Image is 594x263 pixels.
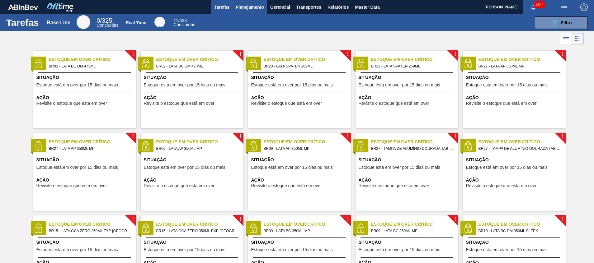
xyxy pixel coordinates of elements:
span: Estoque está em over por 15 dias ou mais [144,247,225,252]
span: BR09 - LATA AP 350ML MP [264,145,346,152]
span: Gerencial [270,3,290,11]
img: status [34,224,43,233]
span: ! [132,134,134,139]
span: Situação [36,239,134,246]
span: 11 [173,18,178,23]
span: BR23 - LATA SPATEN 269ML [371,63,453,70]
span: Estoque em Over Crítico [371,221,458,228]
span: Revisite o estoque que está em over [36,101,107,106]
img: userActions [560,3,568,11]
button: Notificações [523,3,543,12]
img: status [141,224,150,233]
span: Situação [251,239,349,246]
span: Estoque está em over por 15 dias ou mais [466,247,548,252]
img: status [141,59,150,68]
span: ! [132,217,134,221]
span: Revisite o estoque que está em over [251,101,322,106]
span: Relatórios [328,3,349,11]
span: Estoque em Over Crítico [49,139,136,145]
span: Revisite o estoque que está em over [36,183,107,188]
span: Ação [466,95,564,101]
span: Estoque está em over por 15 dias ou mais [36,165,118,170]
span: Estoque em Over Crítico [478,221,566,228]
span: Estoque em Over Crítico [264,56,351,63]
button: Filtro [535,16,588,29]
span: Estoque está em over por 15 dias ou mais [251,165,333,170]
img: status [34,59,43,68]
span: Estoque está em over por 15 dias ou mais [36,83,118,87]
img: status [356,224,365,233]
span: Ação [36,95,134,101]
span: Ação [36,177,134,183]
span: Estoque está em over por 15 dias ou mais [466,165,548,170]
span: ! [347,217,349,221]
span: Revisite o estoque que está em over [359,101,429,106]
div: Visão em Lista [560,33,572,44]
span: Situação [359,157,457,163]
img: status [141,141,150,150]
span: BR23 - LATA SPATEN 269ML [264,63,346,70]
span: ! [562,217,563,221]
div: Real Time [154,17,165,27]
span: BR15 - LATA GCA ZERO 350ML EXP EUA [49,228,131,234]
span: Concluídas [173,22,195,27]
span: Situação [466,157,564,163]
span: Master Data [355,3,379,11]
span: ! [239,217,241,221]
span: Planejamento [236,3,264,11]
img: status [34,141,43,150]
span: Revisite o estoque que está em over [466,183,537,188]
span: Revisite o estoque que está em over [144,101,214,106]
div: Base Line [47,20,71,25]
span: Revisite o estoque que está em over [144,183,214,188]
span: ! [454,134,456,139]
span: Ação [359,177,457,183]
span: Estoque em Over Crítico [156,56,243,63]
span: Estoque em Over Crítico [156,221,243,228]
img: status [463,59,473,68]
span: Ação [144,95,242,101]
img: TNhmsLtSVTkK8tSr43FrP2fwEKptu5GPRR3wAAAABJRU5ErkJggg== [8,4,38,10]
span: Situação [36,157,134,163]
img: status [356,141,365,150]
div: Base Line [97,18,118,27]
h1: Tarefas [6,19,39,26]
span: BR15 - LATA GCA ZERO 350ML EXP EUA [156,228,238,234]
span: Situação [359,74,457,81]
span: Estoque está em over por 15 dias ou mais [466,83,548,87]
span: Estoque está em over por 15 dias ou mais [144,165,225,170]
span: BR02 - LATA BC DM 473ML [49,63,131,70]
span: ! [347,52,349,57]
span: Concluídas [97,23,118,28]
span: Ação [251,177,349,183]
span: BR09 - LATA BC 350ML MP [264,228,346,234]
span: Estoque em Over Crítico [49,221,136,228]
span: Transportes [296,3,321,11]
span: Estoque em Over Crítico [156,139,243,145]
span: Estoque está em over por 15 dias ou mais [36,247,118,252]
span: / 338 [173,18,187,23]
span: Revisite o estoque que está em over [359,183,429,188]
span: Revisite o estoque que está em over [251,183,322,188]
span: Estoque está em over por 15 dias ou mais [359,83,440,87]
span: Situação [466,74,564,81]
img: status [248,59,258,68]
span: BR27 - TAMPA DE ALUMÍNIO DOURADA TAB DOURADO MINAS [478,145,561,152]
img: status [248,141,258,150]
span: Estoque está em over por 15 dias ou mais [144,83,225,87]
span: Estoque está em over por 15 dias ou mais [359,165,440,170]
span: Estoque em Over Crítico [371,56,458,63]
span: ! [454,52,456,57]
span: Estoque está em over por 15 dias ou mais [359,247,440,252]
span: BR27 - TAMPA DE ALUMÍNIO DOURADA TAB DOURADO MINAS [371,145,453,152]
img: status [356,59,365,68]
span: Estoque está em over por 15 dias ou mais [251,247,333,252]
span: / 325 [97,17,112,24]
div: Base Line [77,15,90,29]
img: Logout [580,3,588,11]
span: Situação [359,239,457,246]
span: Revisite o estoque que está em over [466,101,537,106]
span: Tarefas [214,3,229,11]
span: Estoque em Over Crítico [49,56,136,63]
div: Visão em Cards [572,33,584,44]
